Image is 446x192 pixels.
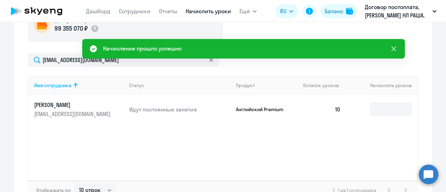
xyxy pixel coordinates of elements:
[34,101,124,118] a: [PERSON_NAME][EMAIL_ADDRESS][DOMAIN_NAME]
[86,8,110,15] a: Дашборд
[34,82,124,89] div: Имя сотрудника
[34,101,112,109] p: [PERSON_NAME]
[325,7,343,15] div: Баланс
[129,106,230,113] p: Идут постоянные занятия
[361,3,440,20] button: Договор постоплата, [PERSON_NAME] НЛ РАША, ООО
[119,8,151,15] a: Сотрудники
[236,106,288,113] p: Английский Premium
[365,3,430,20] p: Договор постоплата, [PERSON_NAME] НЛ РАША, ООО
[33,16,50,33] img: wallet-circle.png
[280,7,286,15] span: RU
[186,8,231,15] a: Начислить уроки
[236,82,298,89] div: Продукт
[321,4,357,18] button: Балансbalance
[303,82,339,89] span: Остаток уроков
[236,82,255,89] div: Продукт
[129,82,230,89] div: Статус
[34,82,71,89] div: Имя сотрудника
[346,8,353,15] img: balance
[346,76,417,95] th: Начислить уроков
[103,44,182,53] div: Начисление прошло успешно
[34,110,112,118] p: [EMAIL_ADDRESS][DOMAIN_NAME]
[303,82,346,89] div: Остаток уроков
[28,53,219,67] input: Поиск по имени, email, продукту или статусу
[298,95,346,124] td: 10
[54,24,88,33] p: 99 355 070 ₽
[239,4,257,18] button: Ещё
[239,7,250,15] span: Ещё
[129,82,144,89] div: Статус
[159,8,177,15] a: Отчеты
[275,4,298,18] button: RU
